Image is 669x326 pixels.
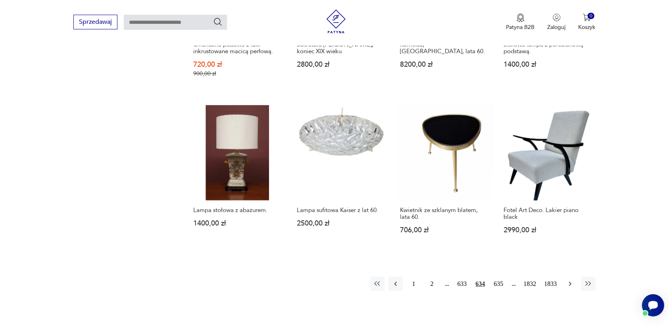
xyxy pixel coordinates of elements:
p: Zaloguj [548,23,566,31]
p: Patyna B2B [506,23,535,31]
a: Kwietnik ze szklanym blatem, lata 60.Kwietnik ze szklanym blatem, lata 60.706,00 zł [397,105,492,249]
h3: Sekretera [PERSON_NAME], koniec XIX wieku [297,41,385,55]
img: Ikona medalu [517,14,525,22]
button: Patyna B2B [506,14,535,31]
p: 706,00 zł [400,227,489,233]
iframe: Smartsupp widget button [642,294,664,316]
button: 1832 [522,277,538,291]
h3: Fotel Art Deco. Lakier piano black [504,207,592,220]
h3: Orientalne pudełko z laki inkrustowane macicą perłową. [193,41,282,55]
button: 634 [473,277,488,291]
p: 900,00 zł [193,70,282,77]
p: 1400,00 zł [193,220,282,227]
button: 0Koszyk [579,14,596,31]
a: Lampa stołowa z abażurem.Lampa stołowa z abażurem.1400,00 zł [190,105,285,249]
button: 1 [407,277,421,291]
button: 1833 [542,277,559,291]
p: 1400,00 zł [504,61,592,68]
p: 8200,00 zł [400,61,489,68]
a: Ikona medaluPatyna B2B [506,14,535,31]
p: 720,00 zł [193,61,282,68]
img: Patyna - sklep z meblami i dekoracjami vintage [324,10,348,33]
button: Szukaj [213,17,223,27]
h3: Komoda, [GEOGRAPHIC_DATA], lata 60. [400,41,489,55]
a: Lampa sufitowa Kaiser z lat 60.Lampa sufitowa Kaiser z lat 60.2500,00 zł [293,105,389,249]
img: Ikonka użytkownika [553,14,561,21]
button: Zaloguj [548,14,566,31]
img: Ikona koszyka [583,14,591,21]
button: 635 [492,277,506,291]
h3: Lampa stołowa z abażurem. [193,207,282,214]
p: 2800,00 zł [297,61,385,68]
div: 0 [588,13,594,19]
p: Koszyk [579,23,596,31]
h3: Kwietnik ze szklanym blatem, lata 60. [400,207,489,220]
p: 2990,00 zł [504,227,592,233]
button: Sprzedawaj [73,15,117,29]
button: 633 [455,277,469,291]
p: 2500,00 zł [297,220,385,227]
button: 2 [425,277,439,291]
h3: Stołowa lampa z porcelanową podstawą. [504,41,592,55]
h3: Lampa sufitowa Kaiser z lat 60. [297,207,385,214]
a: Fotel Art Deco. Lakier piano blackFotel Art Deco. Lakier piano black2990,00 zł [500,105,596,249]
a: Sprzedawaj [73,20,117,25]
